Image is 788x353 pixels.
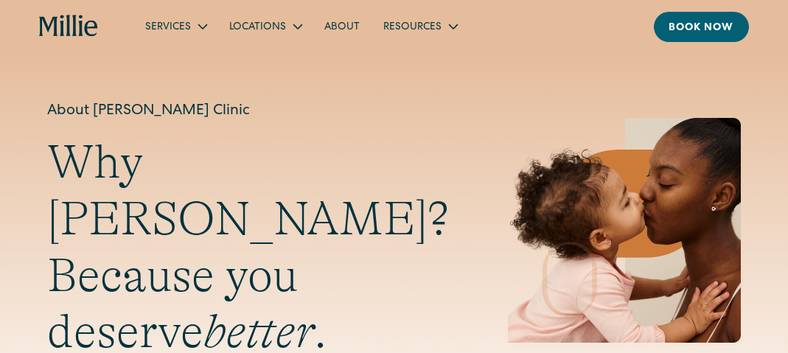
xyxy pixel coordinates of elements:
a: home [39,15,98,38]
a: Book now [654,12,749,42]
a: About [313,14,372,38]
h1: About [PERSON_NAME] Clinic [47,100,449,122]
div: Resources [383,20,442,35]
div: Resources [372,14,468,38]
img: Mother and baby sharing a kiss, highlighting the emotional bond and nurturing care at the heart o... [508,118,741,343]
div: Book now [669,21,734,36]
div: Locations [217,14,313,38]
div: Locations [229,20,286,35]
div: Services [133,14,217,38]
div: Services [145,20,191,35]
